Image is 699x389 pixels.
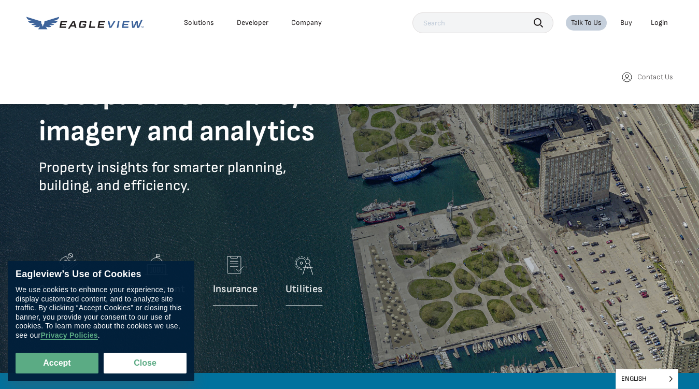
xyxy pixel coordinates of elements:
a: Contact Us [621,70,673,83]
a: Developer [237,18,268,27]
span: Contact Us [637,73,673,82]
p: Property insights for smarter planning, building, and efficiency. [39,159,412,210]
p: Insurance [213,283,258,296]
div: Solutions [184,18,214,27]
h1: Geospatial software, aerial imagery and analytics [39,78,412,150]
a: Construction [39,249,100,311]
input: Search [412,12,553,33]
button: Accept [16,353,98,373]
a: Insurance [213,249,258,311]
aside: Language selected: English [616,369,678,389]
a: Privacy Policies [40,331,97,340]
button: Close [104,353,187,373]
div: Eagleview’s Use of Cookies [16,269,187,280]
span: English [616,369,678,388]
div: We use cookies to enhance your experience, to display customized content, and to analyze site tra... [16,285,187,340]
div: Company [291,18,322,27]
a: Utilities [286,249,322,311]
div: Login [651,18,668,27]
a: Government [127,249,184,311]
p: Utilities [286,283,322,296]
div: Talk To Us [571,18,602,27]
a: Buy [620,18,632,27]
